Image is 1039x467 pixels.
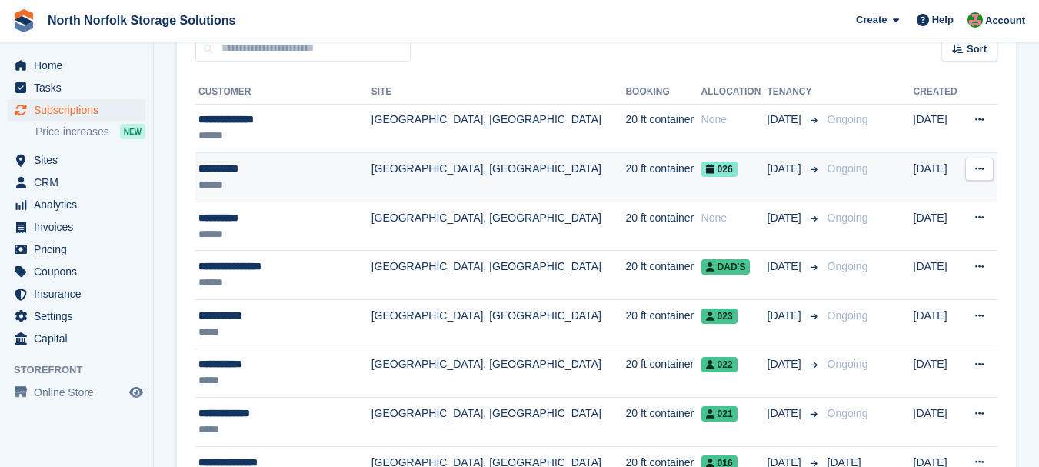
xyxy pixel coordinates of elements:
td: [DATE] [914,300,962,349]
span: Tasks [34,77,126,98]
span: [DATE] [768,112,804,128]
th: Customer [195,80,371,105]
span: Ongoing [828,309,868,322]
span: [DATE] [768,356,804,372]
td: [DATE] [914,251,962,300]
a: menu [8,99,145,121]
span: Sites [34,149,126,171]
span: Help [932,12,954,28]
span: [DATE] [768,161,804,177]
a: menu [8,239,145,260]
span: [DATE] [768,259,804,275]
a: menu [8,261,145,282]
a: North Norfolk Storage Solutions [42,8,241,33]
span: [DATE] [768,210,804,226]
th: Allocation [701,80,768,105]
span: Account [985,13,1025,28]
td: [GEOGRAPHIC_DATA], [GEOGRAPHIC_DATA] [371,398,626,447]
a: menu [8,172,145,193]
div: None [701,112,768,128]
span: Insurance [34,283,126,305]
span: CRM [34,172,126,193]
td: [GEOGRAPHIC_DATA], [GEOGRAPHIC_DATA] [371,153,626,202]
span: Coupons [34,261,126,282]
span: Dad's [701,259,751,275]
span: 022 [701,357,738,372]
span: Online Store [34,382,126,403]
td: [DATE] [914,202,962,251]
span: Ongoing [828,260,868,272]
a: menu [8,194,145,215]
span: Ongoing [828,212,868,224]
td: 20 ft container [625,398,701,447]
td: [GEOGRAPHIC_DATA], [GEOGRAPHIC_DATA] [371,349,626,398]
img: Katherine Phelps [967,12,983,28]
a: menu [8,55,145,76]
span: Home [34,55,126,76]
img: stora-icon-8386f47178a22dfd0bd8f6a31ec36ba5ce8667c1dd55bd0f319d3a0aa187defe.svg [12,9,35,32]
span: 021 [701,406,738,422]
span: 026 [701,162,738,177]
span: Sort [967,42,987,57]
td: [GEOGRAPHIC_DATA], [GEOGRAPHIC_DATA] [371,104,626,153]
a: menu [8,216,145,238]
th: Tenancy [768,80,821,105]
span: Ongoing [828,113,868,125]
a: menu [8,77,145,98]
td: [GEOGRAPHIC_DATA], [GEOGRAPHIC_DATA] [371,251,626,300]
div: NEW [120,124,145,139]
span: Subscriptions [34,99,126,121]
a: menu [8,305,145,327]
td: 20 ft container [625,104,701,153]
th: Site [371,80,626,105]
td: 20 ft container [625,349,701,398]
td: 20 ft container [625,300,701,349]
span: Storefront [14,362,153,378]
span: Settings [34,305,126,327]
th: Booking [625,80,701,105]
td: 20 ft container [625,251,701,300]
td: [GEOGRAPHIC_DATA], [GEOGRAPHIC_DATA] [371,202,626,251]
span: Invoices [34,216,126,238]
a: menu [8,382,145,403]
span: Ongoing [828,358,868,370]
a: menu [8,328,145,349]
a: menu [8,149,145,171]
a: Preview store [127,383,145,402]
span: Ongoing [828,162,868,175]
span: Pricing [34,239,126,260]
td: 20 ft container [625,153,701,202]
td: [DATE] [914,104,962,153]
td: 20 ft container [625,202,701,251]
span: Analytics [34,194,126,215]
span: 023 [701,309,738,324]
a: Price increases NEW [35,123,145,140]
span: [DATE] [768,405,804,422]
th: Created [914,80,962,105]
td: [GEOGRAPHIC_DATA], [GEOGRAPHIC_DATA] [371,300,626,349]
span: Capital [34,328,126,349]
span: Ongoing [828,407,868,419]
td: [DATE] [914,153,962,202]
span: Price increases [35,125,109,139]
span: [DATE] [768,308,804,324]
a: menu [8,283,145,305]
div: None [701,210,768,226]
td: [DATE] [914,349,962,398]
span: Create [856,12,887,28]
td: [DATE] [914,398,962,447]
